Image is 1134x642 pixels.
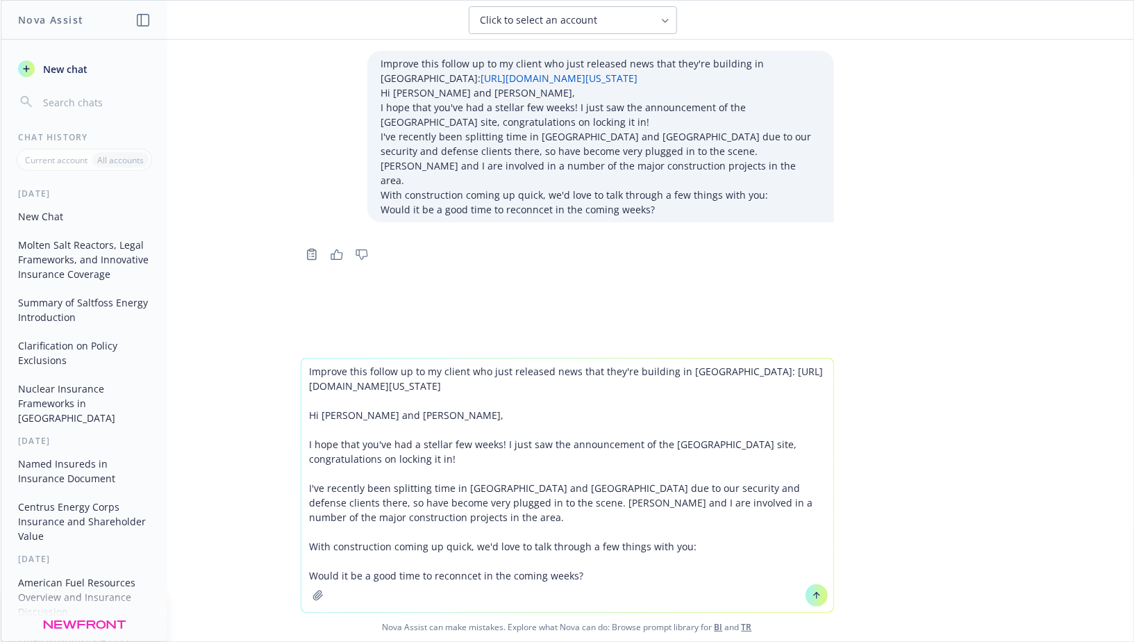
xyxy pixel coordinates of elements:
[12,205,156,228] button: New Chat
[12,377,156,429] button: Nuclear Insurance Frameworks in [GEOGRAPHIC_DATA]
[12,56,156,81] button: New chat
[301,359,833,612] textarea: Improve this follow up to my client who just released news that they're building in [GEOGRAPHIC_D...
[12,452,156,490] button: Named Insureds in Insurance Document
[381,202,820,217] p: Would it be a good time to reconncet in the coming weeks?
[1,435,167,447] div: [DATE]
[12,571,156,623] button: American Fuel Resources Overview and Insurance Discussion
[18,13,83,27] h1: Nova Assist
[381,188,820,202] p: With construction coming up quick, we'd love to talk through a few things with you:
[12,334,156,372] button: Clarification on Policy Exclusions
[742,621,752,633] a: TR
[25,154,87,166] p: Current account
[381,129,820,188] p: I've recently been splitting time in [GEOGRAPHIC_DATA] and [GEOGRAPHIC_DATA] due to our security ...
[306,248,318,261] svg: Copy to clipboard
[97,154,144,166] p: All accounts
[715,621,723,633] a: BI
[481,13,598,27] span: Click to select an account
[351,245,373,264] button: Thumbs down
[381,100,820,129] p: I hope that you've had a stellar few weeks! I just saw the announcement of the [GEOGRAPHIC_DATA] ...
[12,233,156,286] button: Molten Salt Reactors, Legal Frameworks, and Innovative Insurance Coverage
[1,131,167,143] div: Chat History
[381,56,820,85] p: Improve this follow up to my client who just released news that they're building in [GEOGRAPHIC_D...
[481,72,638,85] a: [URL][DOMAIN_NAME][US_STATE]
[381,85,820,100] p: Hi [PERSON_NAME] and [PERSON_NAME],
[1,553,167,565] div: [DATE]
[40,92,151,112] input: Search chats
[40,62,87,76] span: New chat
[1,188,167,199] div: [DATE]
[6,613,1128,641] span: Nova Assist can make mistakes. Explore what Nova can do: Browse prompt library for and
[12,495,156,548] button: Centrus Energy Corps Insurance and Shareholder Value
[469,6,677,34] button: Click to select an account
[12,291,156,329] button: Summary of Saltfoss Energy Introduction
